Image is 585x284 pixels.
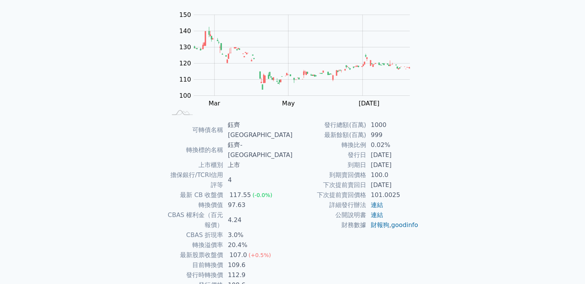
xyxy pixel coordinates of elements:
[371,221,389,229] a: 財報狗
[167,260,223,270] td: 目前轉換價
[223,210,292,230] td: 4.24
[293,190,366,200] td: 下次提前賣回價格
[179,43,191,51] tspan: 130
[179,76,191,83] tspan: 110
[223,170,292,190] td: 4
[223,270,292,280] td: 112.9
[366,140,419,150] td: 0.02%
[293,160,366,170] td: 到期日
[167,270,223,280] td: 發行時轉換價
[179,92,191,99] tspan: 100
[167,250,223,260] td: 最新股票收盤價
[366,130,419,140] td: 999
[167,230,223,240] td: CBAS 折現率
[223,120,292,140] td: 鈺齊[GEOGRAPHIC_DATA]
[366,120,419,130] td: 1000
[252,192,272,198] span: (-0.0%)
[223,240,292,250] td: 20.4%
[366,220,419,230] td: ,
[167,170,223,190] td: 擔保銀行/TCRI信用評等
[223,160,292,170] td: 上市
[293,120,366,130] td: 發行總額(百萬)
[293,220,366,230] td: 財務數據
[167,190,223,200] td: 最新 CB 收盤價
[179,60,191,67] tspan: 120
[358,100,379,107] tspan: [DATE]
[371,211,383,219] a: 連結
[248,252,271,258] span: (+0.5%)
[366,190,419,200] td: 101.0025
[223,260,292,270] td: 109.6
[293,140,366,150] td: 轉換比例
[223,140,292,160] td: 鈺齊-[GEOGRAPHIC_DATA]
[228,190,252,200] div: 117.55
[282,100,295,107] tspan: May
[371,201,383,209] a: 連結
[293,200,366,210] td: 詳細發行辦法
[293,130,366,140] td: 最新餘額(百萬)
[179,27,191,35] tspan: 140
[293,210,366,220] td: 公開說明書
[167,210,223,230] td: CBAS 權利金（百元報價）
[366,160,419,170] td: [DATE]
[175,11,421,107] g: Chart
[228,250,248,260] div: 107.0
[366,180,419,190] td: [DATE]
[293,180,366,190] td: 下次提前賣回日
[167,160,223,170] td: 上市櫃別
[167,140,223,160] td: 轉換標的名稱
[223,200,292,210] td: 97.63
[366,170,419,180] td: 100.0
[167,200,223,210] td: 轉換價值
[223,230,292,240] td: 3.0%
[391,221,418,229] a: goodinfo
[167,240,223,250] td: 轉換溢價率
[366,150,419,160] td: [DATE]
[293,150,366,160] td: 發行日
[208,100,220,107] tspan: Mar
[167,120,223,140] td: 可轉債名稱
[293,170,366,180] td: 到期賣回價格
[179,11,191,18] tspan: 150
